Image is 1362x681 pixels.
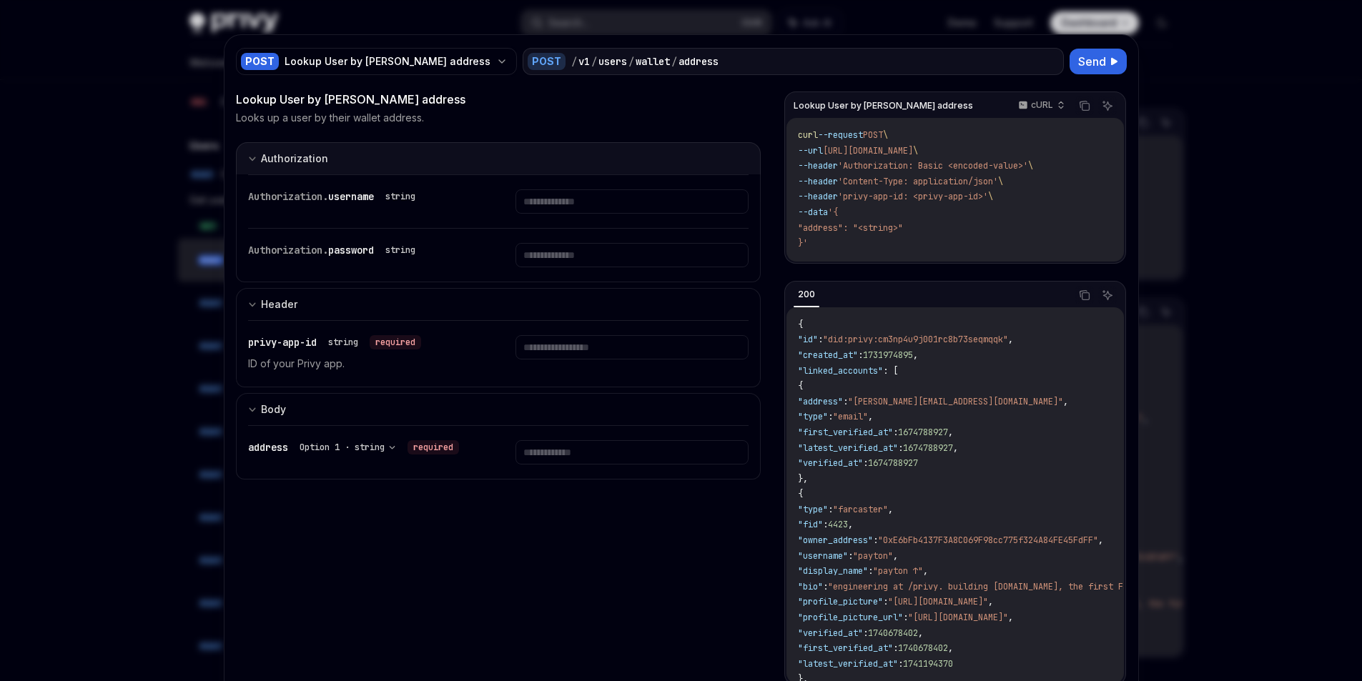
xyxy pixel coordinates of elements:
span: "username" [798,550,848,562]
span: "latest_verified_at" [798,442,898,454]
div: Lookup User by [PERSON_NAME] address [236,91,761,108]
span: curl [798,129,818,141]
div: string [328,337,358,348]
span: 1674788927 [868,457,918,469]
span: : [843,396,848,407]
div: Authorization [261,150,328,167]
div: / [628,54,634,69]
span: : [828,504,833,515]
span: : [828,411,833,422]
span: , [988,596,993,607]
div: POST [528,53,566,70]
span: "latest_verified_at" [798,658,898,670]
span: , [893,550,898,562]
span: { [798,380,803,392]
span: 4423 [828,519,848,530]
span: 1740678402 [868,627,918,639]
button: Send [1070,49,1127,74]
span: : [868,565,873,577]
span: "address" [798,396,843,407]
span: "created_at" [798,349,858,361]
span: Lookup User by [PERSON_NAME] address [794,100,973,111]
span: "fid" [798,519,823,530]
span: "0xE6bFb4137F3A8C069F98cc775f324A84FE45FdFF" [878,535,1098,546]
span: 1674788927 [898,427,948,438]
span: '{ [828,207,838,218]
span: "verified_at" [798,457,863,469]
span: 1731974895 [863,349,913,361]
span: "type" [798,411,828,422]
span: : [863,457,868,469]
span: "payton" [853,550,893,562]
span: --request [818,129,863,141]
span: : [823,581,828,592]
span: , [953,442,958,454]
div: / [571,54,577,69]
div: Header [261,296,297,313]
span: privy-app-id [248,336,317,349]
span: : [883,596,888,607]
span: "payton ↑" [873,565,923,577]
span: "verified_at" [798,627,863,639]
div: POST [241,53,279,70]
div: required [370,335,421,349]
div: Body [261,401,286,418]
p: ID of your Privy app. [248,355,481,372]
span: "display_name" [798,565,868,577]
span: : [898,658,903,670]
span: --header [798,191,838,202]
span: 1741194370 [903,658,953,670]
div: / [671,54,677,69]
button: expand input section [236,288,761,320]
span: --url [798,145,823,156]
button: Copy the contents from the code block [1075,96,1094,115]
span: : [858,349,863,361]
span: \ [998,176,1003,187]
span: password [328,244,374,257]
span: }, [798,473,808,484]
span: Authorization. [248,244,328,257]
span: 'Content-Type: application/json' [838,176,998,187]
span: "type" [798,504,828,515]
button: cURL [1010,94,1071,118]
span: "profile_picture_url" [798,612,903,623]
span: , [868,411,873,422]
span: : [848,550,853,562]
span: : [893,642,898,654]
span: 'Authorization: Basic <encoded-value>' [838,160,1028,172]
div: 200 [794,286,819,303]
span: "address": "<string>" [798,222,903,234]
div: privy-app-id [248,335,421,349]
span: Send [1078,53,1106,70]
span: \ [913,145,918,156]
div: Authorization.username [248,189,421,204]
span: : [863,627,868,639]
span: : [898,442,903,454]
span: , [918,627,923,639]
span: "owner_address" [798,535,873,546]
span: "first_verified_at" [798,427,893,438]
button: Copy the contents from the code block [1075,286,1094,304]
span: , [1063,396,1068,407]
span: address [248,441,288,454]
div: wallet [636,54,670,69]
div: address [678,54,719,69]
span: username [328,190,374,203]
span: , [848,519,853,530]
span: \ [1028,160,1033,172]
span: "[PERSON_NAME][EMAIL_ADDRESS][DOMAIN_NAME]" [848,396,1063,407]
span: , [1008,612,1013,623]
div: / [591,54,597,69]
div: users [598,54,627,69]
div: address [248,440,459,454]
span: , [948,427,953,438]
button: Ask AI [1098,286,1117,304]
span: : [893,427,898,438]
span: { [798,319,803,330]
span: { [798,488,803,499]
span: 1740678402 [898,642,948,654]
span: --header [798,160,838,172]
span: 'privy-app-id: <privy-app-id>' [838,191,988,202]
span: , [1098,535,1103,546]
span: , [913,349,918,361]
